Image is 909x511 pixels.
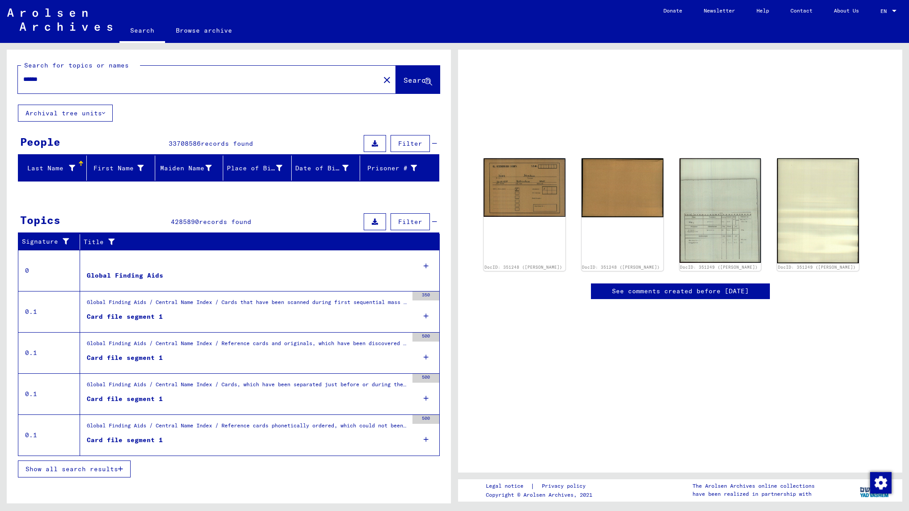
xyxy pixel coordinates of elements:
div: 500 [412,333,439,342]
div: Maiden Name [159,161,223,175]
button: Archival tree units [18,105,113,122]
div: Global Finding Aids / Central Name Index / Reference cards phonetically ordered, which could not ... [87,422,408,434]
div: Topics [20,212,60,228]
div: Signature [22,235,82,249]
mat-header-cell: Prisoner # [360,156,439,181]
mat-header-cell: First Name [87,156,155,181]
div: Place of Birth [227,164,282,173]
div: Change consent [870,472,891,493]
a: Privacy policy [535,481,596,491]
td: 0.1 [18,332,80,373]
button: Show all search results [18,460,131,477]
div: Global Finding Aids / Central Name Index / Cards, which have been separated just before or during... [87,380,408,393]
div: Last Name [22,164,75,173]
button: Clear [378,71,396,89]
img: Arolsen_neg.svg [7,8,112,31]
td: 0.1 [18,414,80,456]
div: 350 [412,291,439,300]
p: have been realized in partnership with [692,490,815,498]
a: DocID: 351248 ([PERSON_NAME]) [484,265,562,270]
mat-header-cell: Place of Birth [223,156,292,181]
mat-header-cell: Date of Birth [292,156,360,181]
span: records found [201,139,253,148]
a: See comments created before [DATE] [612,287,749,296]
div: First Name [90,164,144,173]
a: Browse archive [165,20,243,41]
img: Change consent [870,472,892,494]
a: Search [119,20,165,43]
img: yv_logo.png [858,479,892,501]
div: Global Finding Aids / Central Name Index / Cards that have been scanned during first sequential m... [87,298,408,311]
div: Signature [22,237,73,246]
span: Filter [398,218,422,226]
mat-icon: close [382,75,392,85]
div: People [20,134,60,150]
div: Card file segment 1 [87,394,163,404]
div: | [486,481,596,491]
mat-label: Search for topics or names [24,61,129,69]
button: Search [396,66,440,93]
div: Prisoner # [364,164,417,173]
td: 0.1 [18,291,80,332]
div: Global Finding Aids / Central Name Index / Reference cards and originals, which have been discove... [87,339,408,352]
span: Filter [398,139,422,148]
img: 001.jpg [680,158,761,263]
div: Place of Birth [227,161,293,175]
div: Date of Birth [295,161,360,175]
div: Title [84,237,422,247]
img: 002.jpg [777,158,859,263]
div: Card file segment 1 [87,435,163,445]
div: Card file segment 1 [87,312,163,321]
img: 001.jpg [484,158,565,217]
span: Search [404,76,430,84]
button: Filter [391,135,430,152]
div: Prisoner # [364,161,428,175]
td: 0.1 [18,373,80,414]
p: The Arolsen Archives online collections [692,482,815,490]
span: records found [199,218,251,226]
span: EN [880,8,890,14]
div: Date of Birth [295,164,348,173]
div: Card file segment 1 [87,353,163,363]
span: 33708586 [169,139,201,148]
div: 500 [412,415,439,424]
a: DocID: 351249 ([PERSON_NAME]) [680,265,758,270]
td: 0 [18,250,80,291]
a: DocID: 351248 ([PERSON_NAME]) [582,265,660,270]
a: Legal notice [486,481,531,491]
mat-header-cell: Maiden Name [155,156,224,181]
div: Global Finding Aids [87,271,163,280]
div: First Name [90,161,155,175]
span: Show all search results [25,465,118,473]
div: Title [84,235,431,249]
img: 002.jpg [582,158,663,217]
a: DocID: 351249 ([PERSON_NAME]) [778,265,856,270]
p: Copyright © Arolsen Archives, 2021 [486,491,596,499]
button: Filter [391,213,430,230]
span: 4285890 [171,218,199,226]
div: Last Name [22,161,86,175]
div: Maiden Name [159,164,212,173]
mat-header-cell: Last Name [18,156,87,181]
div: 500 [412,374,439,383]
